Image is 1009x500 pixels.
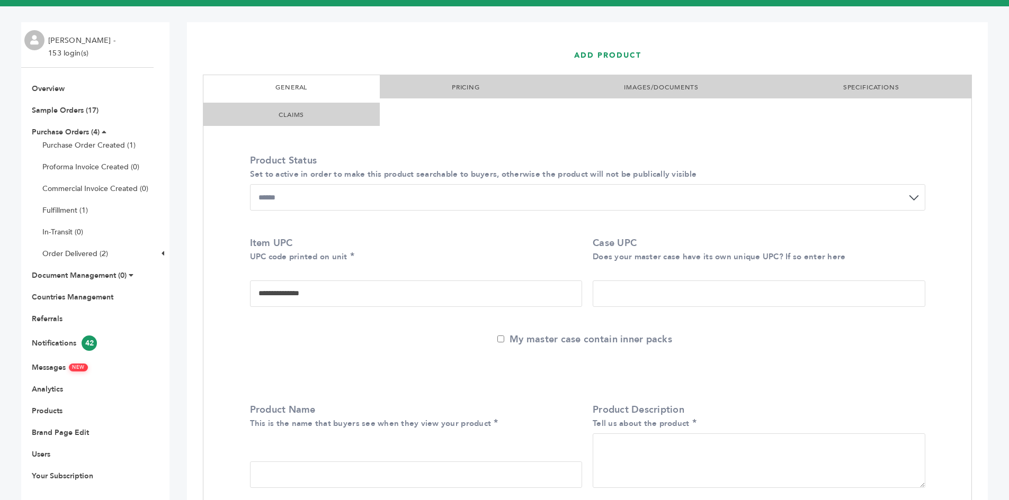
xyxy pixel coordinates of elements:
[574,36,959,75] h1: ADD PRODUCT
[42,205,88,215] a: Fulfillment (1)
[68,363,88,371] span: NEW
[250,403,577,430] label: Product Name
[250,418,492,429] small: This is the name that buyers see when they view your product
[32,471,93,481] a: Your Subscription
[42,162,139,172] a: Proforma Invoice Created (0)
[32,314,62,324] a: Referrals
[32,362,88,372] a: MessagesNEW
[32,406,62,416] a: Products
[593,403,920,430] label: Product Description
[624,83,699,92] a: IMAGES/DOCUMENTS
[24,30,44,50] img: profile.png
[250,237,577,263] label: Item UPC
[275,83,307,92] a: GENERAL
[279,111,304,119] a: CLAIMS
[42,184,148,194] a: Commercial Invoice Created (0)
[497,335,504,342] input: My master case contain inner packs
[32,428,89,438] a: Brand Page Edit
[452,83,480,92] a: PRICING
[32,127,100,137] a: Purchase Orders (4)
[593,251,845,262] small: Does your master case have its own unique UPC? If so enter here
[250,251,347,262] small: UPC code printed on unit
[250,154,920,180] label: Product Status
[42,140,136,150] a: Purchase Order Created (1)
[497,333,672,346] label: My master case contain inner packs
[593,237,920,263] label: Case UPC
[32,384,63,394] a: Analytics
[48,34,118,60] li: [PERSON_NAME] - 153 login(s)
[32,270,127,280] a: Document Management (0)
[32,292,113,302] a: Countries Management
[593,418,690,429] small: Tell us about the product
[32,105,99,115] a: Sample Orders (17)
[32,84,65,94] a: Overview
[82,335,97,351] span: 42
[42,227,83,237] a: In-Transit (0)
[32,449,50,459] a: Users
[42,249,108,259] a: Order Delivered (2)
[250,169,697,179] small: Set to active in order to make this product searchable to buyers, otherwise the product will not ...
[843,83,899,92] a: SPECIFICATIONS
[32,338,97,348] a: Notifications42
